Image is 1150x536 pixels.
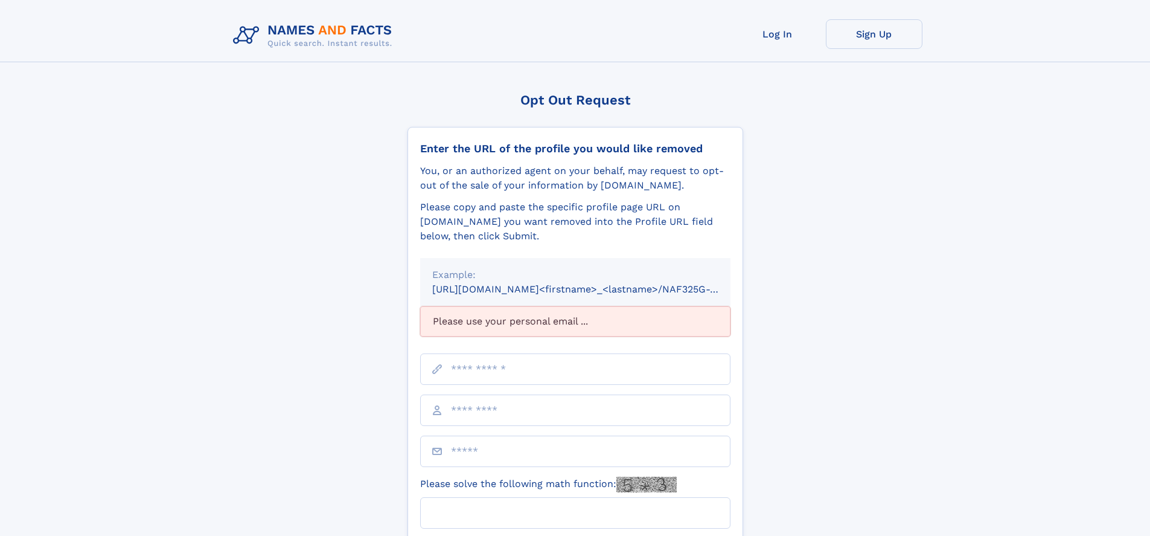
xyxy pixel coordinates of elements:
small: [URL][DOMAIN_NAME]<firstname>_<lastname>/NAF325G-xxxxxxxx [432,283,753,295]
div: Enter the URL of the profile you would like removed [420,142,730,155]
img: Logo Names and Facts [228,19,402,52]
div: Please use your personal email ... [420,306,730,337]
a: Log In [729,19,826,49]
a: Sign Up [826,19,922,49]
div: Please copy and paste the specific profile page URL on [DOMAIN_NAME] you want removed into the Pr... [420,200,730,244]
label: Please solve the following math function: [420,477,677,492]
div: Example: [432,268,718,282]
div: Opt Out Request [407,92,743,108]
div: You, or an authorized agent on your behalf, may request to opt-out of the sale of your informatio... [420,164,730,193]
